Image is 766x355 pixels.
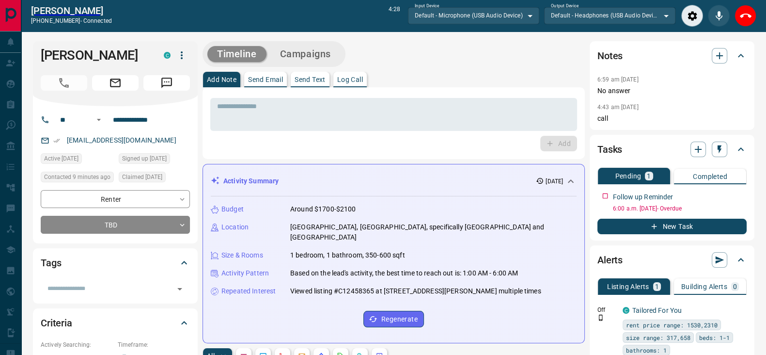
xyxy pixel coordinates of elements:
[173,282,187,296] button: Open
[92,75,139,91] span: Email
[119,172,190,185] div: Sun Oct 12 2025
[615,173,641,179] p: Pending
[681,5,703,27] div: Audio Settings
[290,250,405,260] p: 1 bedroom, 1 bathroom, 350-600 sqft
[626,345,667,355] span: bathrooms: 1
[41,340,113,349] p: Actively Searching:
[270,46,341,62] button: Campaigns
[41,172,114,185] div: Mon Oct 13 2025
[613,192,673,202] p: Follow up Reminder
[119,153,190,167] div: Sun Oct 12 2025
[613,204,747,213] p: 6:00 a.m. [DATE] - Overdue
[221,268,269,278] p: Activity Pattern
[41,153,114,167] div: Sun Oct 12 2025
[733,283,737,290] p: 0
[626,333,690,342] span: size range: 317,658
[290,222,577,242] p: [GEOGRAPHIC_DATA], [GEOGRAPHIC_DATA], specifically [GEOGRAPHIC_DATA] and [GEOGRAPHIC_DATA]
[597,142,622,157] h2: Tasks
[681,283,727,290] p: Building Alerts
[164,52,171,59] div: condos.ca
[290,268,518,278] p: Based on the lead's activity, the best time to reach out is: 1:00 AM - 6:00 AM
[597,104,639,111] p: 4:43 am [DATE]
[41,251,190,274] div: Tags
[607,283,649,290] p: Listing Alerts
[597,248,747,272] div: Alerts
[41,255,61,271] h2: Tags
[735,5,756,27] div: End Call
[337,76,363,83] p: Log Call
[597,44,747,67] div: Notes
[408,7,539,24] div: Default - Microphone (USB Audio Device)
[221,222,249,232] p: Location
[44,172,110,182] span: Contacted 9 minutes ago
[544,7,675,24] div: Default - Headphones (USB Audio Device)
[290,286,541,296] p: Viewed listing #C12458365 at [STREET_ADDRESS][PERSON_NAME] multiple times
[597,252,623,268] h2: Alerts
[44,154,78,163] span: Active [DATE]
[41,75,87,91] span: Call
[295,76,326,83] p: Send Text
[53,137,60,144] svg: Email Verified
[597,48,623,64] h2: Notes
[67,136,176,144] a: [EMAIL_ADDRESS][DOMAIN_NAME]
[93,114,105,126] button: Open
[597,219,747,234] button: New Task
[31,5,112,16] a: [PERSON_NAME]
[693,173,727,180] p: Completed
[632,307,682,314] a: Tailored For You
[41,216,190,234] div: TBD
[122,172,162,182] span: Claimed [DATE]
[31,16,112,25] p: [PHONE_NUMBER] -
[551,3,578,9] label: Output Device
[221,250,263,260] p: Size & Rooms
[143,75,190,91] span: Message
[248,76,283,83] p: Send Email
[597,113,747,124] p: call
[626,320,718,330] span: rent price range: 1530,2310
[223,176,279,186] p: Activity Summary
[211,172,577,190] div: Activity Summary[DATE]
[647,173,651,179] p: 1
[41,190,190,208] div: Renter
[597,86,747,96] p: No answer
[41,311,190,335] div: Criteria
[597,314,604,321] svg: Push Notification Only
[655,283,659,290] p: 1
[546,177,563,186] p: [DATE]
[221,286,276,296] p: Repeated Interest
[389,5,400,27] p: 4:28
[415,3,439,9] label: Input Device
[597,306,617,314] p: Off
[623,307,629,314] div: condos.ca
[699,333,730,342] span: beds: 1-1
[708,5,730,27] div: Mute
[597,138,747,161] div: Tasks
[363,311,424,327] button: Regenerate
[122,154,167,163] span: Signed up [DATE]
[41,48,149,63] h1: [PERSON_NAME]
[41,315,72,331] h2: Criteria
[290,204,356,214] p: Around $1700-$2100
[83,17,112,24] span: connected
[597,76,639,83] p: 6:59 am [DATE]
[118,340,190,349] p: Timeframe:
[207,76,236,83] p: Add Note
[207,46,266,62] button: Timeline
[221,204,244,214] p: Budget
